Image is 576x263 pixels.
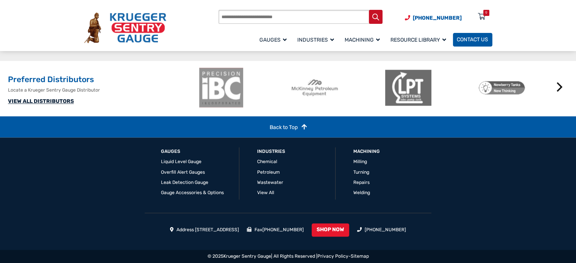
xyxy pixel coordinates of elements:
[390,37,446,43] span: Resource Library
[485,10,487,16] div: 9
[353,180,370,185] a: Repairs
[453,33,492,47] a: Contact Us
[353,159,367,164] a: Milling
[256,32,293,47] a: Gauges
[385,68,432,107] img: LPT
[257,148,285,155] a: Industries
[161,190,224,195] a: Gauge Accessories & Options
[353,148,380,155] a: Machining
[365,227,406,232] a: [PHONE_NUMBER]
[257,170,280,175] a: Petroleum
[317,253,348,258] a: Privacy Policy
[366,112,374,119] button: 1 of 2
[387,32,453,47] a: Resource Library
[257,190,274,195] a: View All
[405,14,462,22] a: Phone Number (920) 434-8860
[170,226,239,233] li: Address [STREET_ADDRESS]
[479,68,525,107] img: Newberry Tanks
[8,87,195,93] p: Locate a Krueger Sentry Gauge Distributor
[84,12,166,43] img: Krueger Sentry Gauge
[378,112,385,119] button: 2 of 2
[8,74,195,85] h2: Preferred Distributors
[223,253,271,258] a: Krueger Sentry Gauge
[257,180,283,185] a: Wastewater
[552,79,567,95] button: Next
[161,180,208,185] a: Leak Detection Gauge
[413,15,462,21] span: [PHONE_NUMBER]
[457,37,488,43] span: Contact Us
[351,253,369,258] a: Sitemap
[297,37,334,43] span: Industries
[8,98,74,104] a: VIEW ALL DISTRIBUTORS
[312,223,349,237] a: SHOP NOW
[345,37,380,43] span: Machining
[353,170,369,175] a: Turning
[161,159,201,164] a: Liquid Level Gauge
[161,148,180,155] a: GAUGES
[161,170,205,175] a: Overfill Alert Gauges
[353,190,370,195] a: Welding
[257,159,277,164] a: Chemical
[292,68,338,107] img: McKinney Petroleum Equipment
[293,32,341,47] a: Industries
[341,32,387,47] a: Machining
[259,37,287,43] span: Gauges
[198,68,245,107] img: ibc-logo
[247,226,304,233] li: Fax
[389,112,396,119] button: 3 of 2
